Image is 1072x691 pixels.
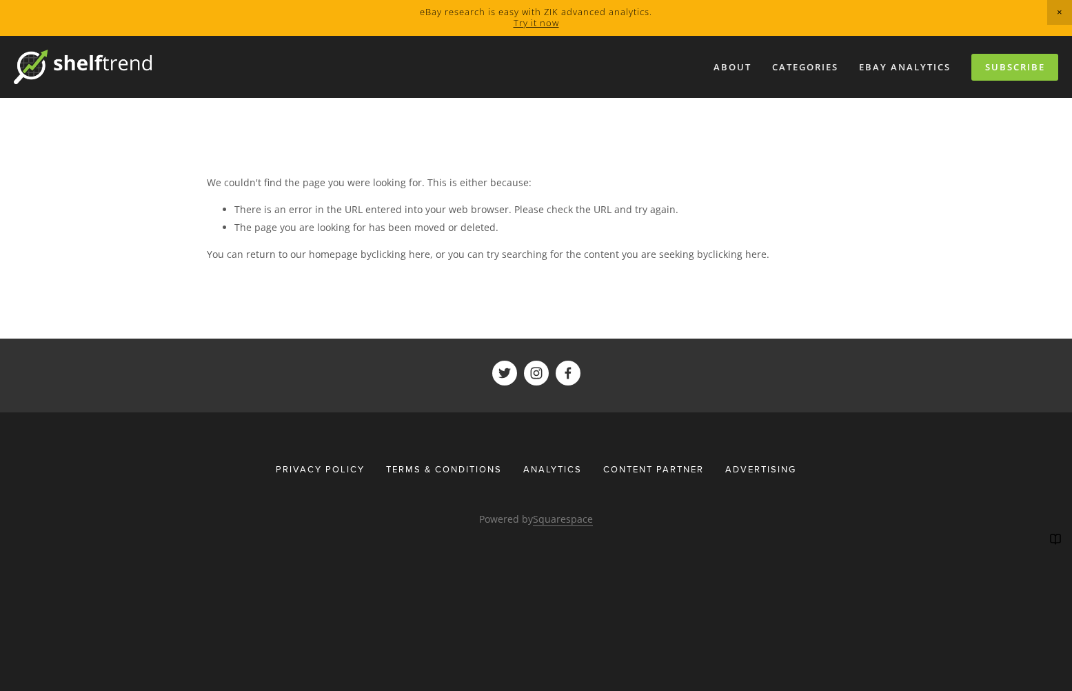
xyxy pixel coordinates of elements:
p: We couldn't find the page you were looking for. This is either because: [207,174,866,191]
a: Squarespace [533,512,593,526]
span: Content Partner [603,463,704,475]
a: ShelfTrend [556,361,580,385]
a: Subscribe [971,54,1058,81]
li: There is an error in the URL entered into your web browser. Please check the URL and try again. [234,201,866,218]
a: ShelfTrend [524,361,549,385]
span: Privacy Policy [276,463,365,475]
a: clicking here [708,248,767,261]
img: ShelfTrend [14,50,152,84]
a: eBay Analytics [850,56,960,79]
a: Advertising [716,457,796,481]
a: clicking here [372,248,430,261]
a: Privacy Policy [276,457,374,481]
li: The page you are looking for has been moved or deleted. [234,219,866,236]
a: Terms & Conditions [377,457,511,481]
p: Powered by [207,510,866,528]
span: Terms & Conditions [386,463,502,475]
a: About [705,56,760,79]
span: Advertising [725,463,796,475]
a: Try it now [514,17,559,29]
div: Categories [763,56,847,79]
div: Analytics [514,457,591,481]
a: ShelfTrend [492,361,517,385]
a: Content Partner [594,457,713,481]
p: You can return to our homepage by , or you can try searching for the content you are seeking by . [207,246,866,263]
